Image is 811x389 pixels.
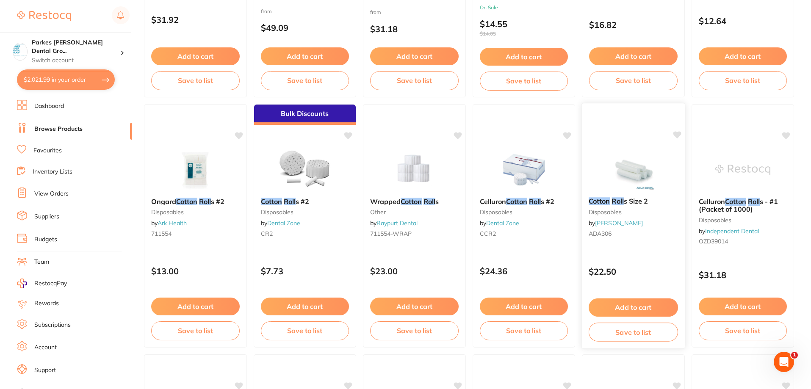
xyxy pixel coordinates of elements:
[34,125,83,133] a: Browse Products
[261,230,273,237] span: CR2
[370,298,459,315] button: Add to cart
[699,237,728,245] span: OZD39014
[699,198,787,213] b: Celluron Cotton Rolls - #1 (Packet of 1000)
[33,146,62,155] a: Favourites
[158,219,187,227] a: Ark Health
[699,217,787,223] small: disposables
[748,197,760,206] em: Roll
[34,235,57,244] a: Budgets
[699,321,787,340] button: Save to list
[370,219,418,227] span: by
[589,20,678,30] p: $16.82
[480,72,568,90] button: Save to list
[715,149,770,191] img: Celluron Cotton Rolls - #1 (Packet of 1000)
[32,39,120,55] h4: Parkes Baker Dental Group
[151,71,240,90] button: Save to list
[699,197,725,206] span: Celluron
[254,105,356,125] div: Bulk Discounts
[151,219,187,227] span: by
[168,149,223,191] img: Ongard Cotton Rolls #2
[589,209,678,215] small: disposables
[261,266,349,276] p: $7.73
[589,219,643,227] span: by
[699,71,787,90] button: Save to list
[34,321,71,329] a: Subscriptions
[480,266,568,276] p: $24.36
[480,19,568,37] p: $14.55
[496,149,551,191] img: Celluron Cotton Rolls #2
[34,299,59,308] a: Rewards
[17,69,115,90] button: $2,021.99 in your order
[480,209,568,215] small: Disposables
[13,43,27,57] img: Parkes Baker Dental Group
[387,149,442,191] img: Wrapped Cotton Rolls
[370,47,459,65] button: Add to cart
[370,198,459,205] b: Wrapped Cotton Rolls
[589,47,678,65] button: Add to cart
[277,149,332,191] img: Cotton Rolls #2
[176,197,197,206] em: Cotton
[151,209,240,215] small: disposables
[34,212,59,221] a: Suppliers
[370,266,459,276] p: $23.00
[151,15,240,25] p: $31.92
[17,279,67,288] a: RestocqPay
[17,6,71,26] a: Restocq Logo
[725,197,746,206] em: Cotton
[589,197,610,205] em: Cotton
[480,5,568,11] small: On Sale
[423,197,435,206] em: Roll
[34,258,49,266] a: Team
[606,148,661,190] img: Cotton Rolls Size 2
[480,31,568,37] span: $14.05
[370,209,459,215] small: other
[261,71,349,90] button: Save to list
[370,197,401,206] span: Wrapped
[774,352,794,372] iframe: Intercom live chat
[370,230,412,237] span: 711554-WRAP
[370,71,459,90] button: Save to list
[624,197,648,205] span: s Size 2
[151,198,240,205] b: Ongard Cotton Rolls #2
[151,321,240,340] button: Save to list
[261,23,349,33] p: $49.09
[401,197,422,206] em: Cotton
[370,9,381,15] span: from
[33,168,72,176] a: Inventory Lists
[589,267,678,276] p: $22.50
[151,298,240,315] button: Add to cart
[261,198,349,205] b: Cotton Rolls #2
[480,230,496,237] span: CCR2
[480,298,568,315] button: Add to cart
[705,227,759,235] a: Independent Dental
[506,197,527,206] em: Cotton
[284,197,296,206] em: Roll
[699,298,787,315] button: Add to cart
[17,279,27,288] img: RestocqPay
[370,321,459,340] button: Save to list
[151,197,176,206] span: Ongard
[151,47,240,65] button: Add to cart
[151,266,240,276] p: $13.00
[589,298,678,317] button: Add to cart
[595,219,643,227] a: [PERSON_NAME]
[480,198,568,205] b: Celluron Cotton Rolls #2
[199,197,211,206] em: Roll
[34,279,67,288] span: RestocqPay
[261,8,272,14] span: from
[34,343,57,352] a: Account
[296,197,309,206] span: s #2
[791,352,798,359] span: 1
[17,11,71,21] img: Restocq Logo
[261,298,349,315] button: Add to cart
[529,197,541,206] em: Roll
[32,56,120,65] p: Switch account
[480,197,506,206] span: Celluron
[267,219,300,227] a: Dental Zone
[699,270,787,280] p: $31.18
[480,219,519,227] span: by
[261,321,349,340] button: Save to list
[589,323,678,342] button: Save to list
[699,197,778,213] span: s - #1 (Packet of 1000)
[261,47,349,65] button: Add to cart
